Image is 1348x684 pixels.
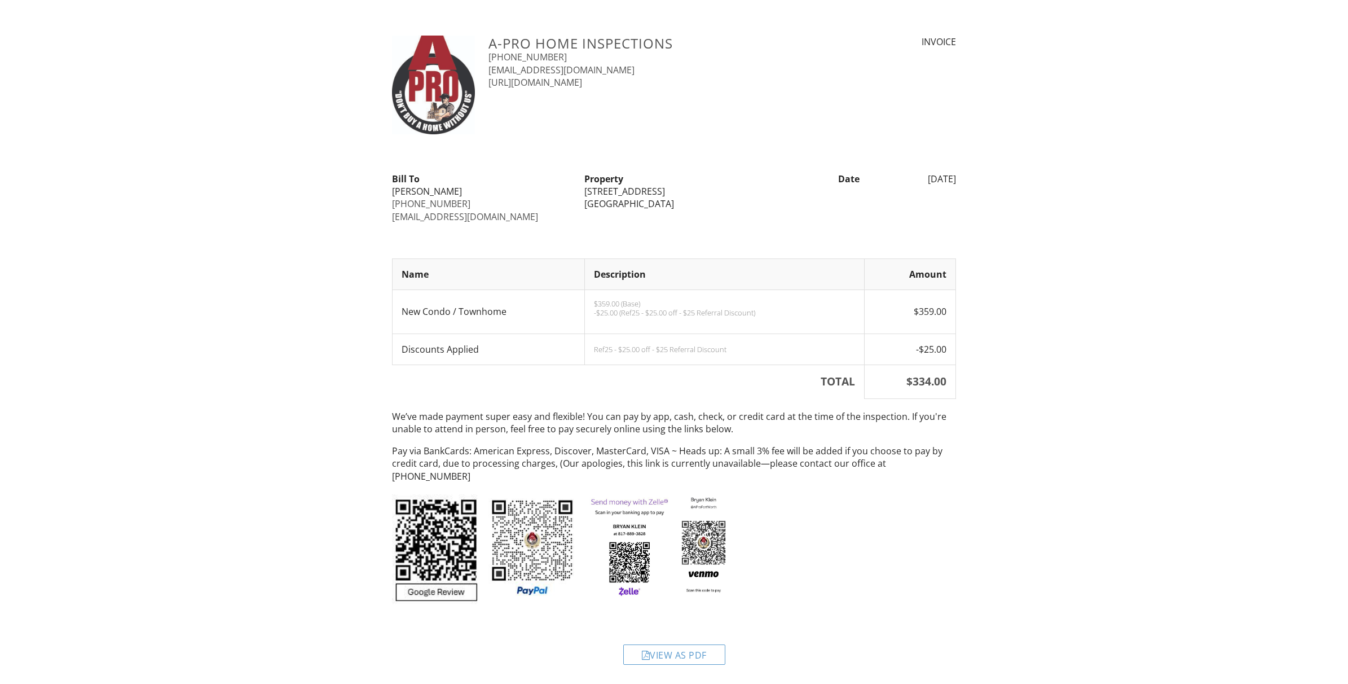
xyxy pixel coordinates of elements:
[623,652,725,664] a: View as PDF
[584,173,623,185] strong: Property
[584,258,864,290] th: Description
[865,258,956,290] th: Amount
[488,36,812,51] h3: A-Pro Home Inspections
[865,365,956,399] th: $334.00
[866,173,963,185] div: [DATE]
[392,211,538,223] a: [EMAIL_ADDRESS][DOMAIN_NAME]
[488,64,635,76] a: [EMAIL_ADDRESS][DOMAIN_NAME]
[392,36,475,134] img: A-Pro_Logo.jpg
[584,198,763,210] div: [GEOGRAPHIC_DATA]
[488,51,567,63] a: [PHONE_NUMBER]
[402,305,506,318] span: New Condo / Townhome
[392,185,571,198] div: [PERSON_NAME]
[673,494,734,595] img: Venmo_QR_Code.JPG
[392,198,470,210] a: [PHONE_NUMBER]
[594,345,855,354] div: Ref25 - $25.00 off - $25 Referral Discount
[484,494,584,599] img: Paypal_QR_Code.JPG
[587,494,671,599] img: Zelle_QR_Code.JPG
[392,494,482,606] img: Google_Review.JPG
[393,334,585,365] td: Discounts Applied
[865,334,956,365] td: -$25.00
[488,76,582,89] a: [URL][DOMAIN_NAME]
[623,644,725,665] div: View as PDF
[392,173,420,185] strong: Bill To
[392,445,956,483] p: Pay via BankCards: American Express, Discover, MasterCard, VISA ~ Heads up: A small 3% fee will b...
[393,258,585,290] th: Name
[770,173,867,185] div: Date
[825,36,956,48] div: INVOICE
[392,410,956,436] p: We’ve made payment super easy and flexible! You can pay by app, cash, check, or credit card at th...
[865,290,956,334] td: $359.00
[584,185,763,198] div: [STREET_ADDRESS]
[594,299,855,317] p: $359.00 (Base) -$25.00 (Ref25 - $25.00 off - $25 Referral Discount)
[393,365,865,399] th: TOTAL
